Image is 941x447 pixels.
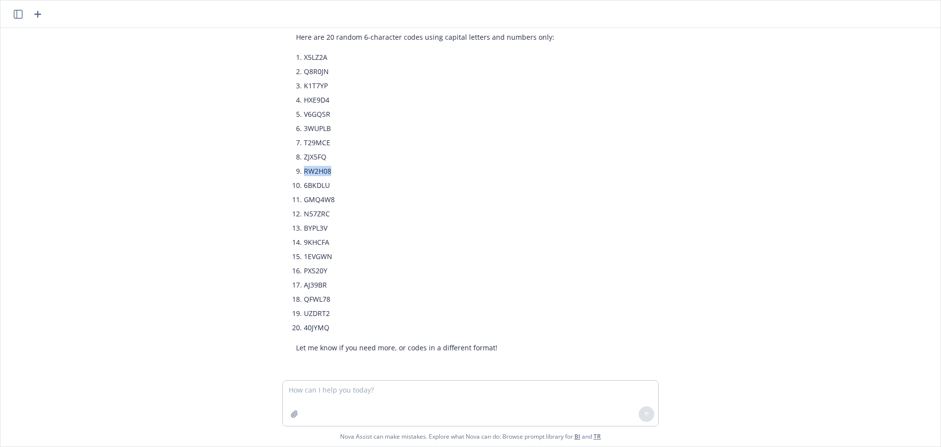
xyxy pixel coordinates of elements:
[304,306,554,320] li: UZDRT2
[304,135,554,150] li: T29MCE
[340,426,601,447] span: Nova Assist can make mistakes. Explore what Nova can do: Browse prompt library for and
[296,32,554,42] p: Here are 20 random 6-character codes using capital letters and numbers only:
[304,64,554,79] li: Q8R0JN
[304,150,554,164] li: ZJX5FQ
[574,432,580,441] a: BI
[304,278,554,292] li: AJ39BR
[296,342,554,353] p: Let me know if you need more, or codes in a different format!
[304,221,554,235] li: BYPL3V
[304,107,554,121] li: V6GQSR
[304,93,554,107] li: HXE9D4
[304,235,554,249] li: 9KHCFA
[304,207,554,221] li: N57ZRC
[304,164,554,178] li: RW2H08
[304,192,554,207] li: GMQ4W8
[304,292,554,306] li: QFWL78
[304,249,554,263] li: 1EVGWN
[304,50,554,64] li: X5LZ2A
[304,79,554,93] li: K1T7YP
[594,432,601,441] a: TR
[304,320,554,335] li: 40JYMQ
[304,263,554,278] li: PXS20Y
[304,121,554,135] li: 3WUPLB
[304,178,554,192] li: 6BKDLU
